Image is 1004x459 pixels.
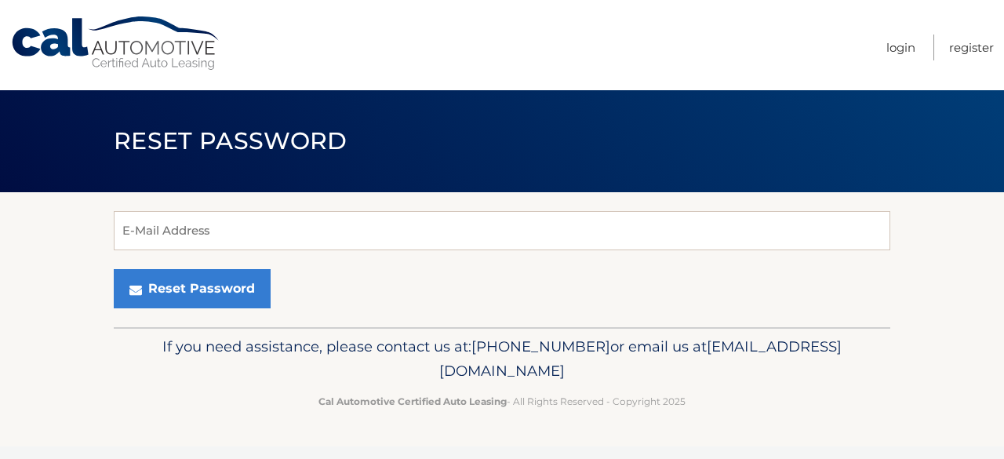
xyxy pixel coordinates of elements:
[886,35,915,60] a: Login
[949,35,994,60] a: Register
[124,393,880,410] p: - All Rights Reserved - Copyright 2025
[114,126,347,155] span: Reset Password
[471,337,610,355] span: [PHONE_NUMBER]
[124,334,880,384] p: If you need assistance, please contact us at: or email us at
[114,211,890,250] input: E-Mail Address
[114,269,271,308] button: Reset Password
[10,16,222,71] a: Cal Automotive
[318,395,507,407] strong: Cal Automotive Certified Auto Leasing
